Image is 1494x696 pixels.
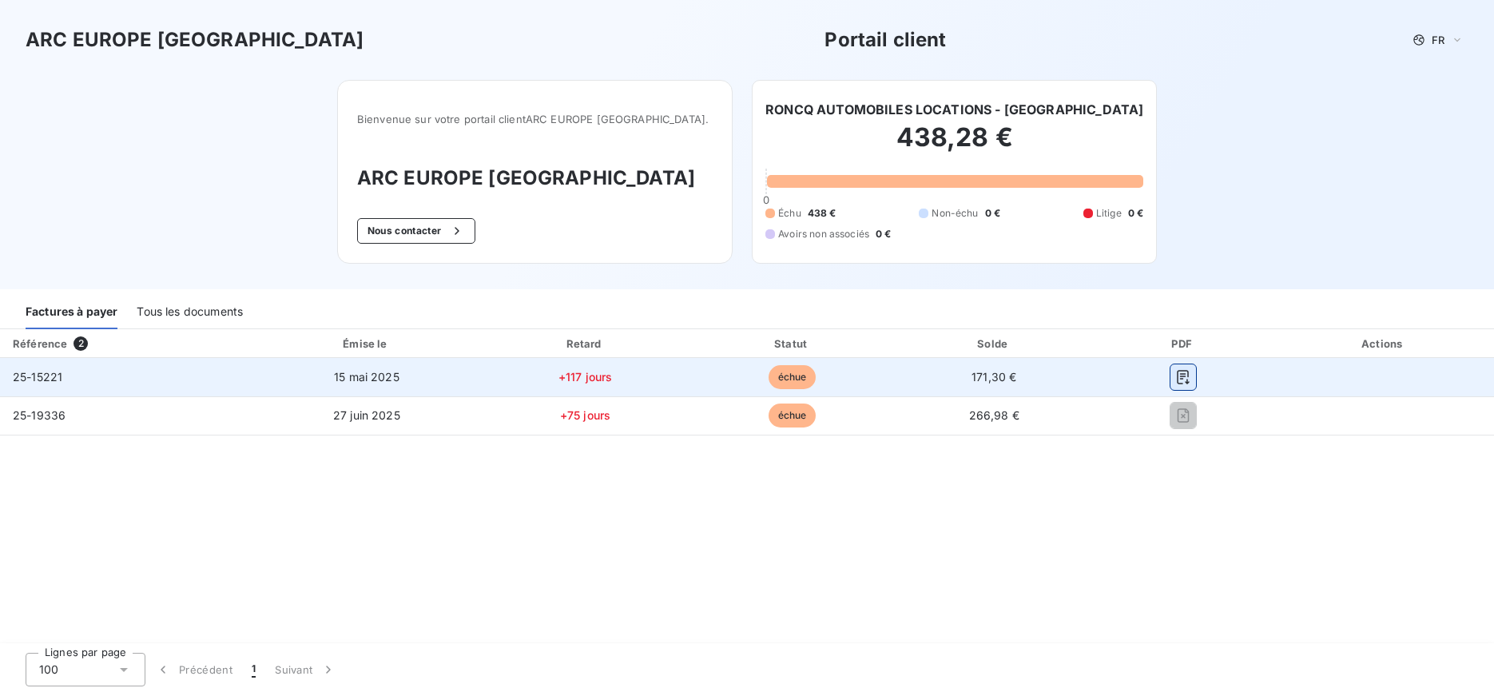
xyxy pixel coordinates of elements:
[74,336,88,351] span: 2
[560,408,610,422] span: +75 jours
[693,336,892,352] div: Statut
[558,370,613,384] span: +117 jours
[971,370,1016,384] span: 171,30 €
[1128,206,1143,221] span: 0 €
[1276,336,1491,352] div: Actions
[145,653,242,686] button: Précédent
[357,218,475,244] button: Nous contacter
[969,408,1019,422] span: 266,98 €
[137,296,243,329] div: Tous les documents
[357,164,713,193] h3: ARC EUROPE [GEOGRAPHIC_DATA]
[1432,34,1444,46] span: FR
[334,370,399,384] span: 15 mai 2025
[769,365,817,389] span: échue
[778,227,869,241] span: Avoirs non associés
[357,113,713,125] span: Bienvenue sur votre portail client ARC EUROPE [GEOGRAPHIC_DATA] .
[13,408,66,422] span: 25-19336
[765,121,1143,169] h2: 438,28 €
[898,336,1091,352] div: Solde
[769,404,817,428] span: échue
[1096,206,1122,221] span: Litige
[985,206,1000,221] span: 0 €
[824,26,946,54] h3: Portail client
[252,662,256,678] span: 1
[1097,336,1270,352] div: PDF
[242,653,265,686] button: 1
[876,227,891,241] span: 0 €
[39,662,58,678] span: 100
[333,408,400,422] span: 27 juin 2025
[13,337,67,350] div: Référence
[778,206,801,221] span: Échu
[808,206,836,221] span: 438 €
[13,370,62,384] span: 25-15221
[763,193,769,206] span: 0
[26,296,117,329] div: Factures à payer
[765,100,1143,119] h6: RONCQ AUTOMOBILES LOCATIONS - [GEOGRAPHIC_DATA]
[265,653,346,686] button: Suivant
[26,26,364,54] h3: ARC EUROPE [GEOGRAPHIC_DATA]
[932,206,978,221] span: Non-échu
[256,336,477,352] div: Émise le
[484,336,687,352] div: Retard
